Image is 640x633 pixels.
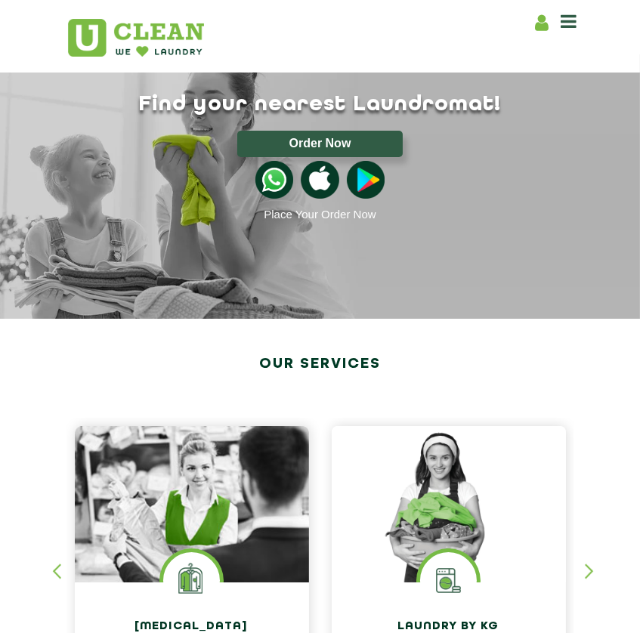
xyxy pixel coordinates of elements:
[68,19,204,57] img: UClean Laundry and Dry Cleaning
[75,426,309,615] img: Drycleaners near me
[301,161,339,199] img: apple-icon.png
[67,350,574,378] h2: Our Services
[255,161,293,199] img: whatsappicon.png
[56,92,585,117] h1: Find your nearest Laundromat!
[237,131,403,157] button: Order Now
[347,161,385,199] img: playstoreicon.png
[163,552,220,609] img: Laundry Services near me
[420,552,477,609] img: laundry washing machine
[264,208,376,221] a: Place Your Order Now
[332,426,566,582] img: a girl with laundry basket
